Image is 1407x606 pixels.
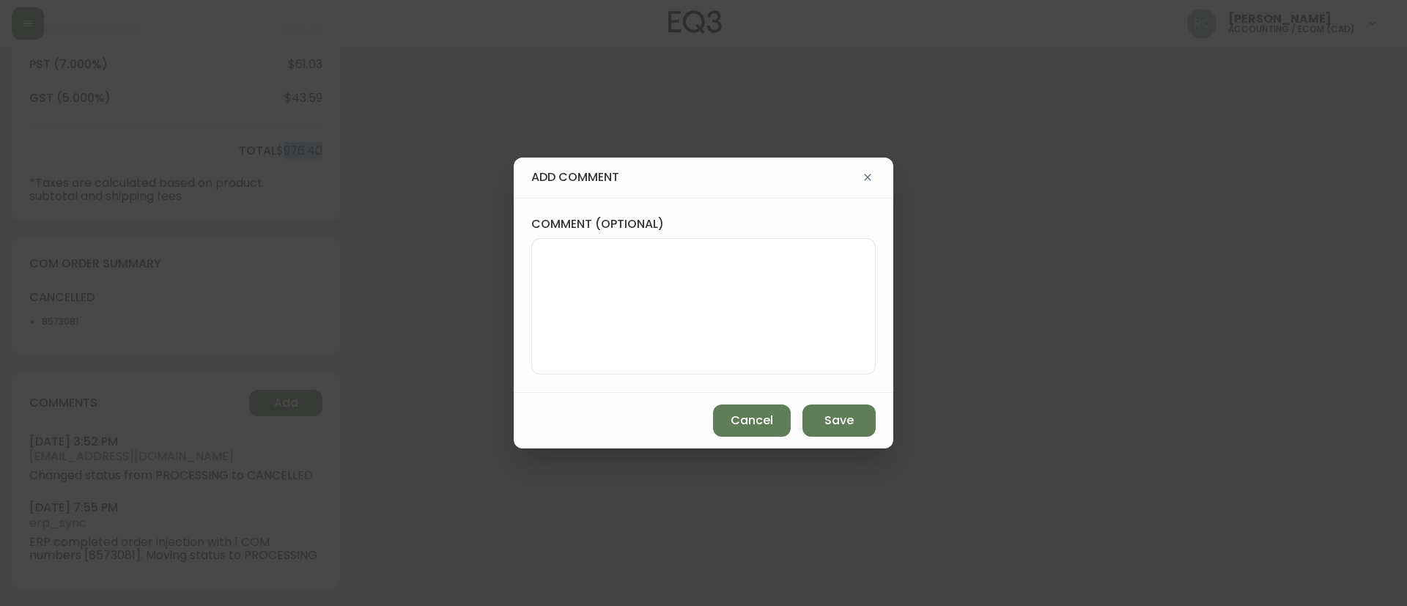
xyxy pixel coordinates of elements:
[802,404,876,437] button: Save
[531,216,876,232] label: comment (optional)
[731,413,773,429] span: Cancel
[824,413,854,429] span: Save
[531,169,860,185] h4: add comment
[713,404,791,437] button: Cancel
